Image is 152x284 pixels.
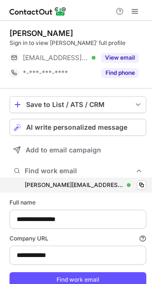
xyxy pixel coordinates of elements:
[26,124,127,131] span: AI write personalized message
[9,119,146,136] button: AI write personalized message
[9,142,146,159] button: Add to email campaign
[9,39,146,47] div: Sign in to view [PERSON_NAME]’ full profile
[25,181,123,189] div: [PERSON_NAME][EMAIL_ADDRESS][PERSON_NAME][DOMAIN_NAME]
[9,6,66,17] img: ContactOut v5.3.10
[23,53,88,62] span: [EMAIL_ADDRESS][DOMAIN_NAME]
[9,164,146,177] button: Find work email
[9,198,146,207] label: Full name
[26,146,101,154] span: Add to email campaign
[9,234,146,243] label: Company URL
[26,101,130,108] div: Save to List / ATS / CRM
[9,96,146,113] button: save-profile-one-click
[101,68,139,78] button: Reveal Button
[9,28,73,38] div: [PERSON_NAME]
[101,53,139,62] button: Reveal Button
[25,167,135,175] span: Find work email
